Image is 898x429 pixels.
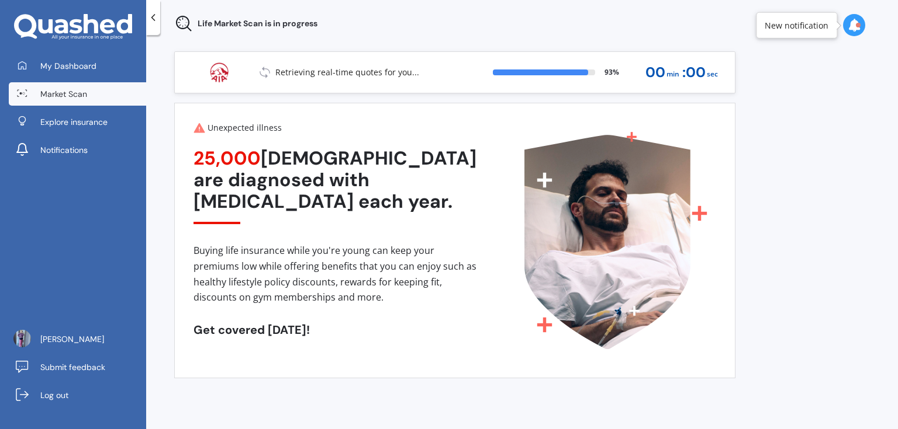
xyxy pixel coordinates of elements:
[9,383,146,407] a: Log out
[40,60,96,72] span: My Dashboard
[765,19,828,31] div: New notification
[9,138,146,162] a: Notifications
[707,67,718,82] span: sec
[9,54,146,78] a: My Dashboard
[605,67,619,78] span: 93 %
[275,67,419,78] p: Retrieving real-time quotes for you...
[194,243,476,305] div: Buying life insurance while you're young can keep your premiums low while offering benefits that ...
[645,65,665,81] span: 00
[40,144,88,156] span: Notifications
[9,110,146,134] a: Explore insurance
[682,65,706,81] span: : 00
[194,322,310,337] span: Get covered [DATE]!
[194,122,476,134] div: Unexpected illness
[40,389,68,401] span: Log out
[40,116,108,128] span: Explore insurance
[666,67,679,82] span: min
[40,88,87,100] span: Market Scan
[174,14,317,33] div: Life Market Scan is in progress
[9,82,146,106] a: Market Scan
[194,146,261,170] span: 25,000
[40,361,105,373] span: Submit feedback
[40,333,104,345] span: [PERSON_NAME]
[13,330,31,347] img: picture
[9,355,146,379] a: Submit feedback
[9,327,146,351] a: [PERSON_NAME]
[476,122,724,360] img: unexpected illness
[194,148,476,224] div: [DEMOGRAPHIC_DATA] are diagnosed with [MEDICAL_DATA] each year.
